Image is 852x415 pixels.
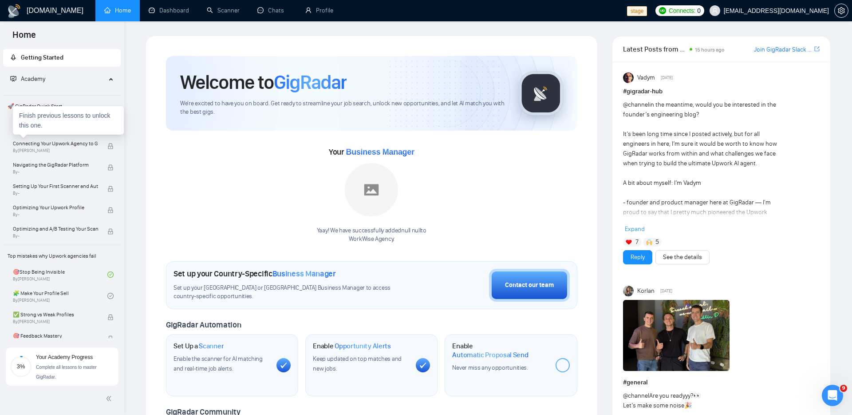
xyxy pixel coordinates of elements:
[313,342,391,351] h1: Enable
[623,300,730,371] img: F09K6TKUH8F-1760013141754.jpg
[174,355,263,372] span: Enable the scanner for AI matching and real-time job alerts.
[669,6,695,16] span: Connects:
[199,342,224,351] span: Scanner
[166,320,241,330] span: GigRadar Automation
[13,139,98,148] span: Connecting Your Upwork Agency to GigRadar
[107,228,114,235] span: lock
[174,342,224,351] h1: Set Up a
[13,169,98,175] span: By -
[13,310,98,319] span: ✅ Strong vs Weak Profiles
[313,355,402,372] span: Keep updated on top matches and new jobs.
[7,4,21,18] img: logo
[13,224,98,233] span: Optimizing and A/B Testing Your Scanner for Better Results
[13,191,98,196] span: By -
[834,7,848,14] a: setting
[623,378,820,387] h1: # general
[646,239,652,245] img: 🙌
[631,252,645,262] a: Reply
[663,252,702,262] a: See the details
[661,74,673,82] span: [DATE]
[635,238,639,247] span: 7
[626,239,632,245] img: ❤️
[106,394,114,403] span: double-left
[257,7,288,14] a: messageChats
[814,45,820,52] span: export
[452,351,528,359] span: Automatic Proposal Send
[489,269,570,302] button: Contact our team
[174,284,411,301] span: Set up your [GEOGRAPHIC_DATA] or [GEOGRAPHIC_DATA] Business Manager to access country-specific op...
[180,100,505,116] span: We're excited to have you on board. Get ready to streamline your job search, unlock new opportuni...
[623,101,649,108] span: @channel
[637,286,655,296] span: Korlan
[625,225,645,233] span: Expand
[655,238,659,247] span: 5
[684,402,692,409] span: 🎉
[345,163,398,216] img: placeholder.png
[174,269,336,279] h1: Set up your Country-Specific
[835,7,848,14] span: setting
[13,182,98,191] span: Setting Up Your First Scanner and Auto-Bidder
[107,314,114,320] span: lock
[346,148,414,156] span: Business Manager
[107,335,114,342] span: lock
[36,365,97,379] span: Complete all lessons to master GigRadar.
[36,354,93,360] span: Your Academy Progress
[623,392,649,399] span: @channel
[695,47,725,53] span: 15 hours ago
[840,385,847,392] span: 9
[317,235,426,243] p: WorkWise Agency .
[13,265,107,284] a: 🎯Stop Being InvisibleBy[PERSON_NAME]
[13,212,98,217] span: By -
[637,73,655,83] span: Vadym
[329,147,414,157] span: Your
[10,363,32,369] span: 3%
[13,160,98,169] span: Navigating the GigRadar Platform
[4,97,120,115] span: 🚀 GigRadar Quick Start
[13,331,98,340] span: 🎯 Feedback Mastery
[274,70,347,94] span: GigRadar
[623,44,687,55] span: Latest Posts from the GigRadar Community
[519,71,563,116] img: gigradar-logo.png
[13,148,98,153] span: By [PERSON_NAME]
[452,342,548,359] h1: Enable
[627,6,647,16] span: stage
[814,45,820,53] a: export
[505,280,554,290] div: Contact our team
[335,342,391,351] span: Opportunity Alerts
[5,28,43,47] span: Home
[207,7,240,14] a: searchScanner
[13,286,107,306] a: 🧩 Make Your Profile SellBy[PERSON_NAME]
[107,186,114,192] span: lock
[623,72,634,83] img: Vadym
[21,54,63,61] span: Getting Started
[623,286,634,296] img: Korlan
[822,385,843,406] iframe: Intercom live chat
[4,247,120,265] span: Top mistakes why Upwork agencies fail
[107,207,114,213] span: lock
[107,143,114,149] span: lock
[104,7,131,14] a: homeHome
[180,70,347,94] h1: Welcome to
[107,271,114,278] span: check-circle
[21,75,45,83] span: Academy
[317,227,426,243] div: Yaay! We have successfully added null null to
[13,319,98,324] span: By [PERSON_NAME]
[107,164,114,171] span: lock
[10,54,16,60] span: rocket
[10,75,45,83] span: Academy
[10,76,16,82] span: fund-projection-screen
[697,6,701,16] span: 0
[623,250,652,264] button: Reply
[107,293,114,299] span: check-circle
[305,7,333,14] a: userProfile
[13,203,98,212] span: Optimizing Your Upwork Profile
[13,233,98,239] span: By -
[659,7,666,14] img: upwork-logo.png
[834,4,848,18] button: setting
[3,49,121,67] li: Getting Started
[660,287,672,295] span: [DATE]
[452,364,528,371] span: Never miss any opportunities.
[13,106,124,135] div: Finish previous lessons to unlock this one.
[693,392,701,399] span: 👀
[623,87,820,96] h1: # gigradar-hub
